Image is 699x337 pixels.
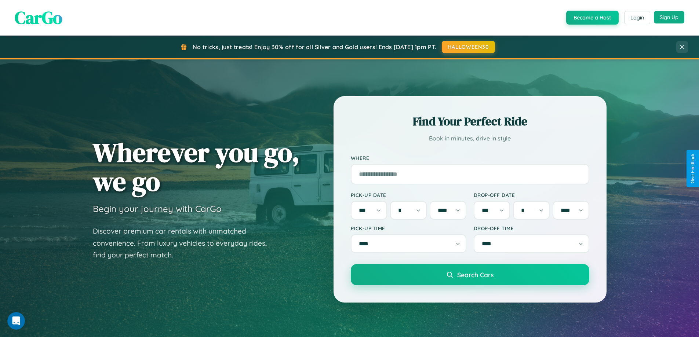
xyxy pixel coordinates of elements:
label: Drop-off Time [474,225,589,231]
h2: Find Your Perfect Ride [351,113,589,129]
button: Sign Up [654,11,684,23]
label: Pick-up Date [351,192,466,198]
button: HALLOWEEN30 [442,41,495,53]
span: No tricks, just treats! Enjoy 30% off for all Silver and Gold users! Ends [DATE] 1pm PT. [193,43,436,51]
h3: Begin your journey with CarGo [93,203,222,214]
div: Give Feedback [690,154,695,183]
h1: Wherever you go, we go [93,138,300,196]
iframe: Intercom live chat [7,312,25,330]
button: Search Cars [351,264,589,285]
label: Pick-up Time [351,225,466,231]
span: Search Cars [457,271,494,279]
p: Book in minutes, drive in style [351,133,589,144]
label: Where [351,155,589,161]
span: CarGo [15,6,62,30]
button: Become a Host [566,11,619,25]
p: Discover premium car rentals with unmatched convenience. From luxury vehicles to everyday rides, ... [93,225,276,261]
label: Drop-off Date [474,192,589,198]
button: Login [624,11,650,24]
